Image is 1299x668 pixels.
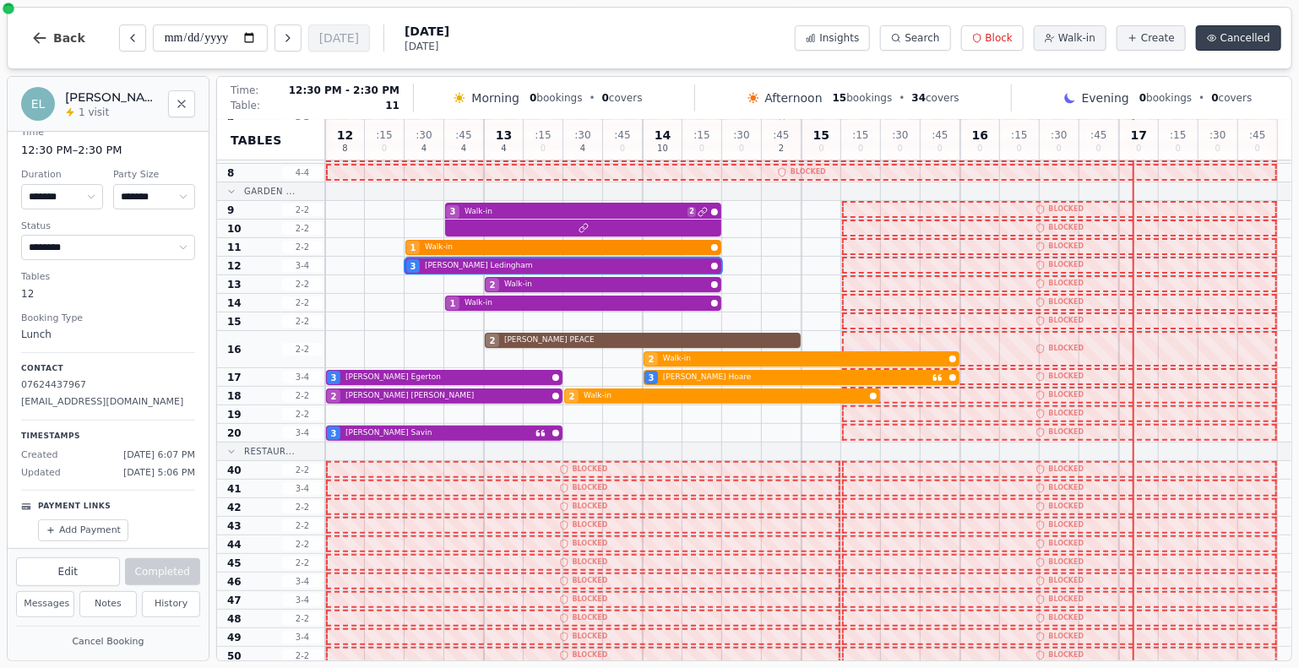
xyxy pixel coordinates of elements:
[421,144,427,153] span: 4
[21,220,195,234] dt: Status
[227,389,242,403] span: 18
[765,90,823,106] span: Afternoon
[274,24,302,52] button: Next day
[282,557,323,569] span: 2 - 2
[425,242,708,253] span: Walk-in
[342,144,347,153] span: 8
[892,130,908,140] span: : 30
[376,130,392,140] span: : 15
[227,594,242,607] span: 47
[1220,31,1270,45] span: Cancelled
[282,259,323,272] span: 3 - 4
[123,466,195,481] span: [DATE] 5:06 PM
[227,166,234,180] span: 8
[227,315,242,329] span: 15
[880,25,950,51] button: Search
[416,130,432,140] span: : 30
[912,91,959,105] span: covers
[465,206,684,218] span: Walk-in
[602,91,643,105] span: covers
[602,92,609,104] span: 0
[227,519,242,533] span: 43
[900,91,905,105] span: •
[852,130,868,140] span: : 15
[471,90,519,106] span: Morning
[282,464,323,476] span: 2 - 2
[16,632,200,653] button: Cancel Booking
[496,129,512,141] span: 13
[663,353,946,365] span: Walk-in
[693,130,709,140] span: : 15
[282,389,323,402] span: 2 - 2
[16,557,120,586] button: Edit
[282,426,323,439] span: 3 - 4
[938,144,943,153] span: 0
[410,260,416,273] span: 3
[833,92,847,104] span: 15
[977,144,982,153] span: 0
[227,241,242,254] span: 11
[1051,130,1067,140] span: : 30
[1117,25,1186,51] button: Create
[590,91,595,105] span: •
[779,144,784,153] span: 2
[932,130,948,140] span: : 45
[1139,92,1146,104] span: 0
[227,371,242,384] span: 17
[21,87,55,121] div: EL
[688,207,696,217] span: 2
[21,466,61,481] span: Updated
[504,279,708,291] span: Walk-in
[308,24,370,52] button: [DATE]
[65,89,158,106] h2: [PERSON_NAME] Ledingham
[490,279,496,291] span: 2
[1058,31,1095,45] span: Walk-in
[231,84,258,97] span: Time:
[569,390,575,403] span: 2
[1034,25,1106,51] button: Walk-in
[972,129,988,141] span: 16
[38,501,111,513] p: Payment Links
[905,31,939,45] span: Search
[1096,144,1101,153] span: 0
[282,575,323,588] span: 3 - 4
[530,92,536,104] span: 0
[385,99,399,112] span: 11
[21,168,103,182] dt: Duration
[119,24,146,52] button: Previous day
[535,130,551,140] span: : 15
[282,519,323,532] span: 2 - 2
[912,92,927,104] span: 34
[504,334,801,346] span: [PERSON_NAME] PEACE
[733,130,749,140] span: : 30
[231,99,260,112] span: Table:
[244,185,296,198] span: Garden ...
[382,144,387,153] span: 0
[282,631,323,644] span: 3 - 4
[282,371,323,383] span: 3 - 4
[282,501,323,513] span: 2 - 2
[541,144,546,153] span: 0
[16,591,74,617] button: Messages
[649,372,655,384] span: 3
[425,260,708,272] span: [PERSON_NAME] Ledingham
[331,372,337,384] span: 3
[227,278,242,291] span: 13
[282,649,323,662] span: 2 - 2
[123,448,195,463] span: [DATE] 6:07 PM
[649,353,655,366] span: 2
[21,327,195,342] dd: Lunch
[227,426,242,440] span: 20
[244,445,295,458] span: Restaur...
[282,594,323,606] span: 3 - 4
[1131,129,1147,141] span: 17
[961,25,1024,51] button: Block
[21,142,195,159] dd: 12:30 PM – 2:30 PM
[79,591,138,617] button: Notes
[231,132,282,149] span: Tables
[614,130,630,140] span: : 45
[282,278,323,291] span: 2 - 2
[1139,91,1192,105] span: bookings
[405,40,449,53] span: [DATE]
[21,270,195,285] dt: Tables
